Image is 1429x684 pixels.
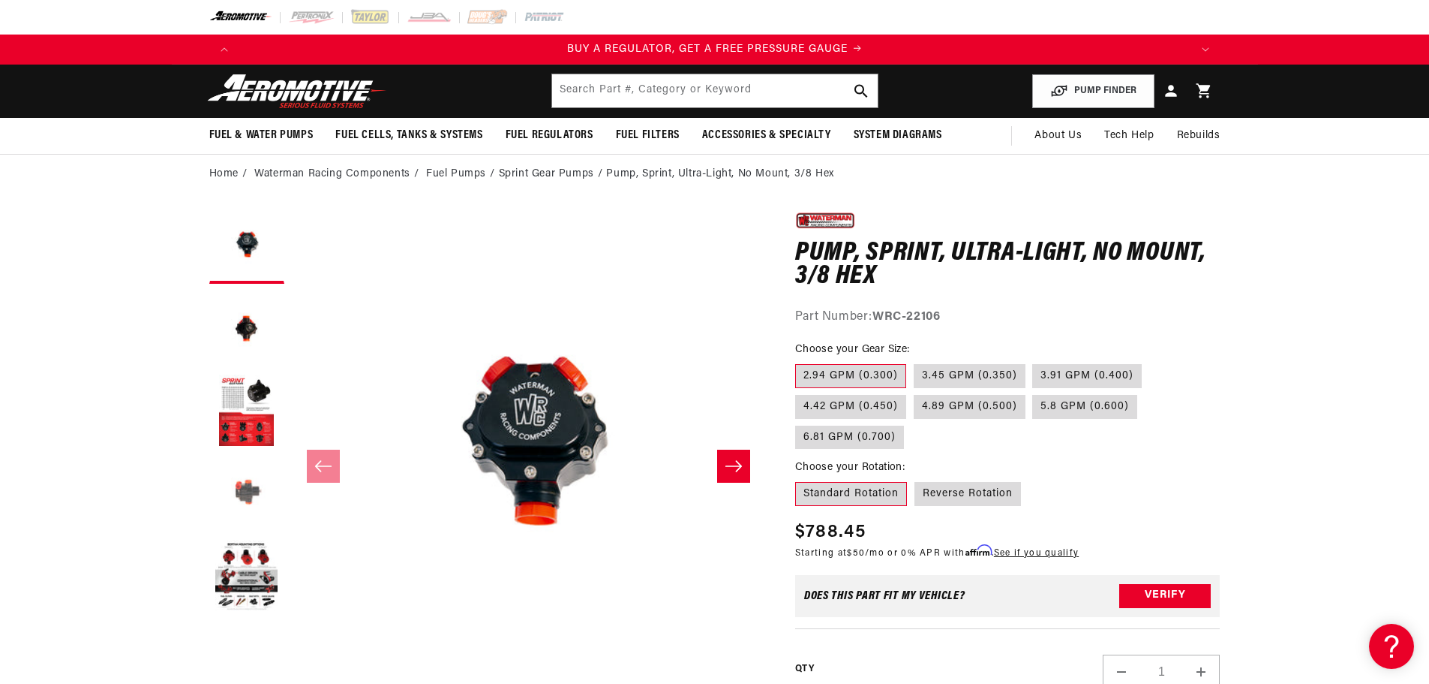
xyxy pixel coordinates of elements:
[795,663,814,676] label: QTY
[239,41,1190,58] div: Announcement
[795,546,1079,560] p: Starting at /mo or 0% APR with .
[606,166,833,182] li: Pump, Sprint, Ultra-Light, No Mount, 3/8 Hex
[691,118,842,153] summary: Accessories & Specialty
[914,482,1021,506] label: Reverse Rotation
[494,118,605,153] summary: Fuel Regulators
[239,41,1190,58] a: BUY A REGULATOR, GET A FREE PRESSURE GAUGE
[717,450,750,483] button: Slide right
[1032,364,1142,388] label: 3.91 GPM (0.400)
[1177,128,1220,144] span: Rebuilds
[795,426,904,450] label: 6.81 GPM (0.700)
[307,450,340,483] button: Slide left
[1032,395,1137,419] label: 5.8 GPM (0.600)
[198,118,325,153] summary: Fuel & Water Pumps
[1190,35,1220,65] button: Translation missing: en.sections.announcements.next_announcement
[209,539,284,614] button: Load image 5 in gallery view
[203,74,391,109] img: Aeromotive
[872,311,940,323] strong: WRC-22106
[506,128,593,143] span: Fuel Regulators
[552,74,878,107] input: Search by Part Number, Category or Keyword
[1104,128,1154,144] span: Tech Help
[605,118,691,153] summary: Fuel Filters
[209,166,1220,182] nav: breadcrumbs
[1023,118,1093,154] a: About Us
[499,166,607,182] li: Sprint Gear Pumps
[914,395,1025,419] label: 4.89 GPM (0.500)
[795,519,866,546] span: $788.45
[795,242,1220,289] h1: Pump, Sprint, Ultra-Light, No Mount, 3/8 Hex
[702,128,831,143] span: Accessories & Specialty
[795,308,1220,327] div: Part Number:
[914,364,1025,388] label: 3.45 GPM (0.350)
[965,545,992,556] span: Affirm
[795,482,907,506] label: Standard Rotation
[254,166,410,182] a: Waterman Racing Components
[795,395,906,419] label: 4.42 GPM (0.450)
[324,118,494,153] summary: Fuel Cells, Tanks & Systems
[239,41,1190,58] div: 1 of 4
[1034,130,1082,141] span: About Us
[845,74,878,107] button: search button
[1032,74,1154,108] button: PUMP FINDER
[209,35,239,65] button: Translation missing: en.sections.announcements.previous_announcement
[842,118,953,153] summary: System Diagrams
[426,166,486,182] a: Fuel Pumps
[335,128,482,143] span: Fuel Cells, Tanks & Systems
[209,166,239,182] a: Home
[1119,584,1211,608] button: Verify
[804,590,965,602] div: Does This part fit My vehicle?
[1166,118,1232,154] summary: Rebuilds
[847,549,865,558] span: $50
[795,460,906,475] legend: Choose your Rotation:
[795,364,906,388] label: 2.94 GPM (0.300)
[209,209,284,284] button: Load image 1 in gallery view
[795,342,911,357] legend: Choose your Gear Size:
[1093,118,1165,154] summary: Tech Help
[854,128,942,143] span: System Diagrams
[567,44,848,55] span: BUY A REGULATOR, GET A FREE PRESSURE GAUGE
[994,549,1079,558] a: See if you qualify - Learn more about Affirm Financing (opens in modal)
[172,35,1258,65] slideshow-component: Translation missing: en.sections.announcements.announcement_bar
[616,128,680,143] span: Fuel Filters
[209,374,284,449] button: Load image 3 in gallery view
[209,128,314,143] span: Fuel & Water Pumps
[209,457,284,532] button: Load image 4 in gallery view
[209,291,284,366] button: Load image 2 in gallery view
